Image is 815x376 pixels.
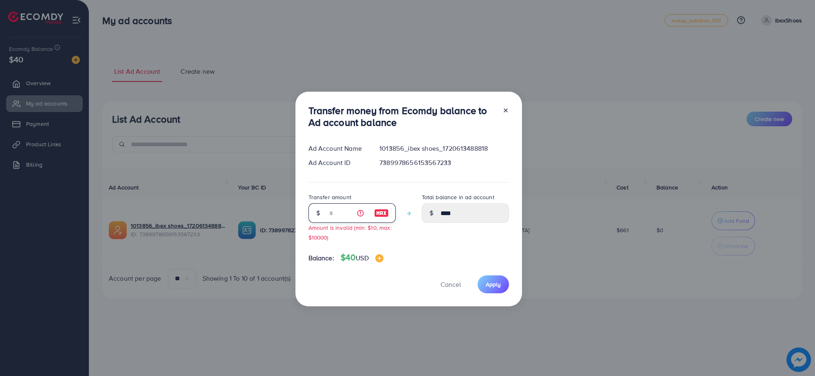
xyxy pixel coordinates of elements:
[441,280,461,289] span: Cancel
[430,275,471,293] button: Cancel
[373,144,515,153] div: 1013856_ibex shoes_1720613488818
[478,275,509,293] button: Apply
[302,144,373,153] div: Ad Account Name
[308,193,351,201] label: Transfer amount
[486,280,501,288] span: Apply
[374,208,389,218] img: image
[308,105,496,128] h3: Transfer money from Ecomdy balance to Ad account balance
[375,254,383,262] img: image
[341,253,383,263] h4: $40
[308,224,392,241] small: Amount is invalid (min: $10, max: $10000)
[308,253,334,263] span: Balance:
[373,158,515,167] div: 7389978656153567233
[356,253,368,262] span: USD
[422,193,494,201] label: Total balance in ad account
[302,158,373,167] div: Ad Account ID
